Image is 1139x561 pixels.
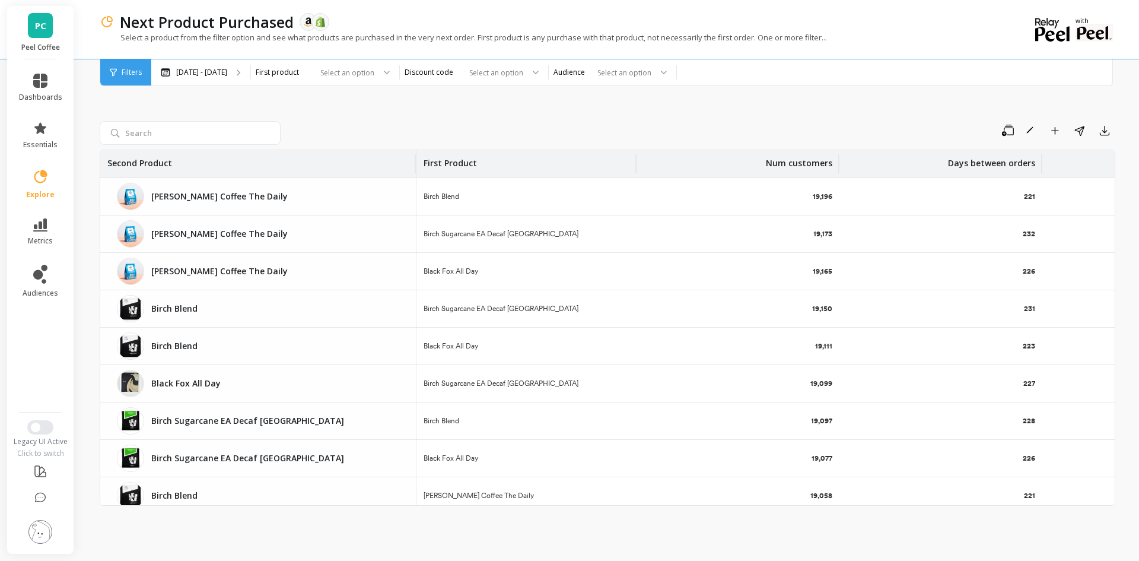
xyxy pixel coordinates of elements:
img: BirchCoffee-BirchBlend-ThePeople_sCoffee_2023-10-0413-09-55.png [117,482,144,509]
img: AllDay_BlackFoxCoffeeCo._NYCCoffeeRoaster2023-10-0413-15-15.png [117,370,144,397]
p: First Product [424,150,477,169]
div: Click to switch [7,449,74,458]
div: Legacy UI Active [7,437,74,446]
p: with [1076,18,1113,24]
p: 231 [1024,304,1035,313]
p: Black Fox All Day [424,341,478,351]
p: 19,097 [811,416,832,426]
p: 19,111 [815,341,832,351]
p: Birch Blend [151,340,402,352]
img: TheDaily_JoeCoffeeCompany2023-10-0413-18-41.png [117,258,144,285]
p: 228 [1023,416,1035,426]
img: 12oz_Decaf_01_Front_1080x_cf1d9c12-5032-4187-87c9-7f7f1ae5f54d.webp [117,407,144,435]
p: [PERSON_NAME] Coffee The Daily [424,491,534,500]
p: Num customers [766,150,832,169]
p: 19,173 [813,229,832,239]
img: 12oz_Decaf_01_Front_1080x_cf1d9c12-5032-4187-87c9-7f7f1ae5f54d.webp [117,445,144,472]
span: essentials [23,140,58,150]
img: TheDaily_JoeCoffeeCompany2023-10-0413-18-41.png [117,183,144,210]
p: Black Fox All Day [151,378,402,389]
img: BirchCoffee-BirchBlend-ThePeople_sCoffee_2023-10-0413-09-55.png [117,295,144,322]
img: partner logo [1076,24,1113,42]
input: Search [100,121,281,145]
p: Birch Sugarcane EA Decaf [GEOGRAPHIC_DATA] [424,229,578,239]
img: api.amazon.svg [303,17,314,27]
span: Filters [122,68,142,77]
span: audiences [23,289,58,298]
p: Joe Coffee The Daily [151,265,402,277]
p: Birch Blend [424,416,459,426]
p: Birch Blend [151,303,402,315]
span: metrics [28,236,53,246]
p: [DATE] - [DATE] [176,68,227,77]
p: 19,196 [813,192,832,201]
span: PC [35,19,46,33]
p: 19,099 [810,379,832,388]
p: 19,150 [812,304,832,313]
img: profile picture [28,520,52,544]
p: Days between orders [948,150,1035,169]
p: Peel Coffee [19,43,62,52]
span: dashboards [19,93,62,102]
p: Next Product Purchased [120,12,294,32]
p: Joe Coffee The Daily [151,191,402,202]
p: Birch Blend [424,192,459,201]
button: Switch to New UI [27,420,53,435]
p: 223 [1023,341,1035,351]
p: 19,058 [810,491,832,500]
p: Birch Sugarcane EA Decaf Colombia [151,415,402,427]
p: 227 [1023,379,1035,388]
p: Black Fox All Day [424,267,478,276]
p: 19,165 [813,267,832,276]
p: Birch Sugarcane EA Decaf [GEOGRAPHIC_DATA] [424,379,578,388]
img: TheDaily_JoeCoffeeCompany2023-10-0413-18-41.png [117,220,144,248]
p: Black Fox All Day [424,454,478,463]
img: api.shopify.svg [315,17,326,27]
p: Birch Sugarcane EA Decaf Colombia [151,452,402,464]
p: Joe Coffee The Daily [151,228,402,240]
img: BirchCoffee-BirchBlend-ThePeople_sCoffee_2023-10-0413-09-55.png [117,332,144,360]
p: 232 [1023,229,1035,239]
p: Birch Blend [151,490,402,502]
span: explore [26,190,55,199]
p: Second Product [107,150,172,169]
p: 19,077 [812,454,832,463]
p: Birch Sugarcane EA Decaf [GEOGRAPHIC_DATA] [424,304,578,313]
p: 221 [1024,192,1035,201]
p: 226 [1023,454,1035,463]
p: 221 [1024,491,1035,500]
p: 226 [1023,267,1035,276]
img: header icon [100,15,114,29]
p: Select a product from the filter option and see what products are purchased in the very next orde... [100,32,827,43]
